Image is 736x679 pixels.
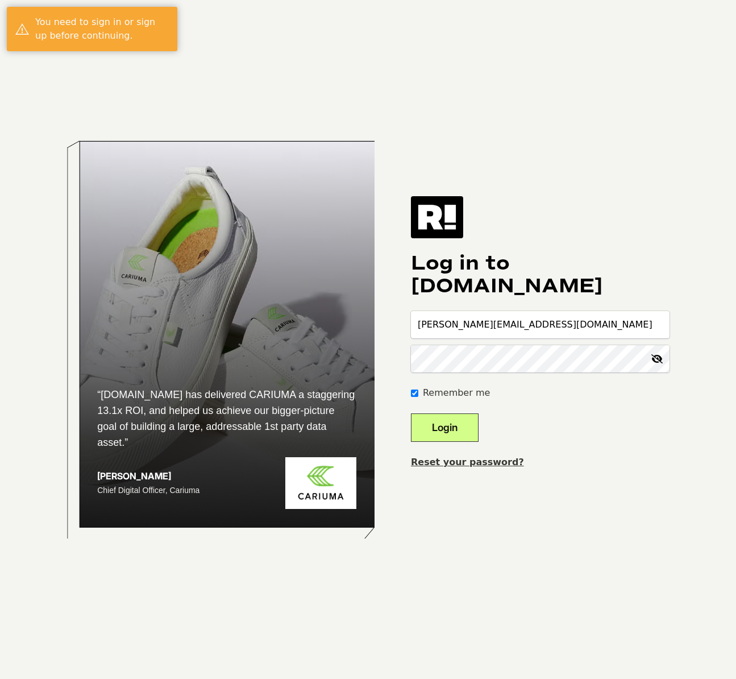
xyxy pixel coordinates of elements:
[411,252,670,297] h1: Log in to [DOMAIN_NAME]
[97,471,171,482] strong: [PERSON_NAME]
[411,196,463,238] img: Retention.com
[411,457,524,467] a: Reset your password?
[285,457,356,509] img: Cariuma
[411,311,670,338] input: Email
[35,15,169,43] div: You need to sign in or sign up before continuing.
[97,486,199,495] span: Chief Digital Officer, Cariuma
[423,386,490,400] label: Remember me
[411,413,479,442] button: Login
[97,403,356,450] h2: “[DOMAIN_NAME] has delivered CARIUMA a staggering 13.1x ROI, and helped us achieve our bigger-pic...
